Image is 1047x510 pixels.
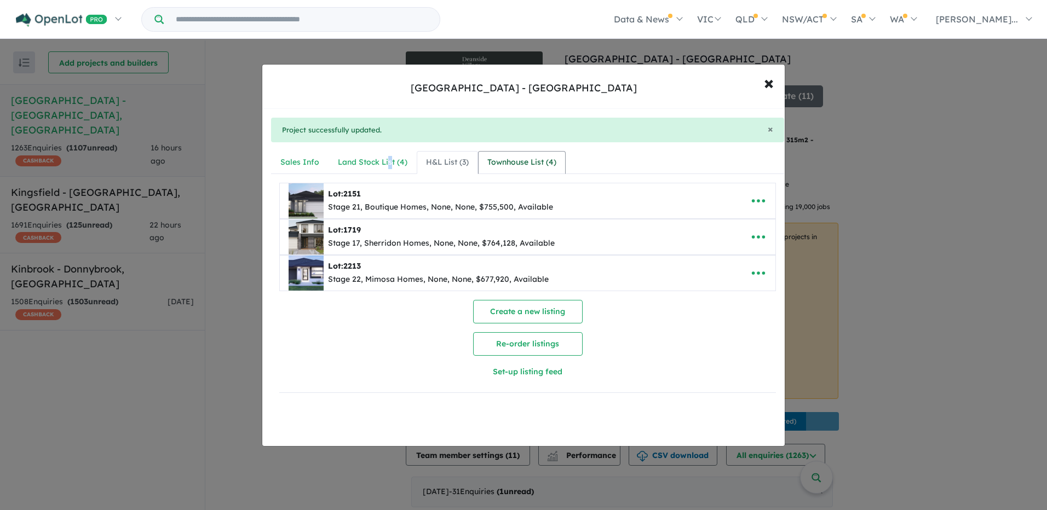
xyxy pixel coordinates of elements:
[271,118,784,143] div: Project successfully updated.
[328,237,555,250] div: Stage 17, Sherridon Homes, None, None, $764,128, Available
[768,123,773,135] span: ×
[473,300,583,323] button: Create a new listing
[166,8,438,31] input: Try estate name, suburb, builder or developer
[473,332,583,356] button: Re-order listings
[404,360,652,384] button: Set-up listing feed
[343,189,361,199] span: 2151
[768,124,773,134] button: Close
[411,81,637,95] div: [GEOGRAPHIC_DATA] - [GEOGRAPHIC_DATA]
[16,13,107,27] img: Openlot PRO Logo White
[289,256,324,291] img: Deanside%20Village%20-%20Deanside%20-%20Lot%202213___1755915064.PNG
[328,225,361,235] b: Lot:
[289,183,324,218] img: Deanside%20Village%20-%20Deanside%20-%20Lot%202151___1745473051.PNG
[343,225,361,235] span: 1719
[328,261,361,271] b: Lot:
[936,14,1018,25] span: [PERSON_NAME]...
[328,189,361,199] b: Lot:
[280,156,319,169] div: Sales Info
[328,201,553,214] div: Stage 21, Boutique Homes, None, None, $755,500, Available
[764,71,774,94] span: ×
[338,156,407,169] div: Land Stock List ( 4 )
[343,261,361,271] span: 2213
[487,156,556,169] div: Townhouse List ( 4 )
[328,273,549,286] div: Stage 22, Mimosa Homes, None, None, $677,920, Available
[426,156,469,169] div: H&L List ( 3 )
[289,219,324,254] img: Deanside%20Village%20-%20Deanside%20-%20Lot%201719___1750386310.PNG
